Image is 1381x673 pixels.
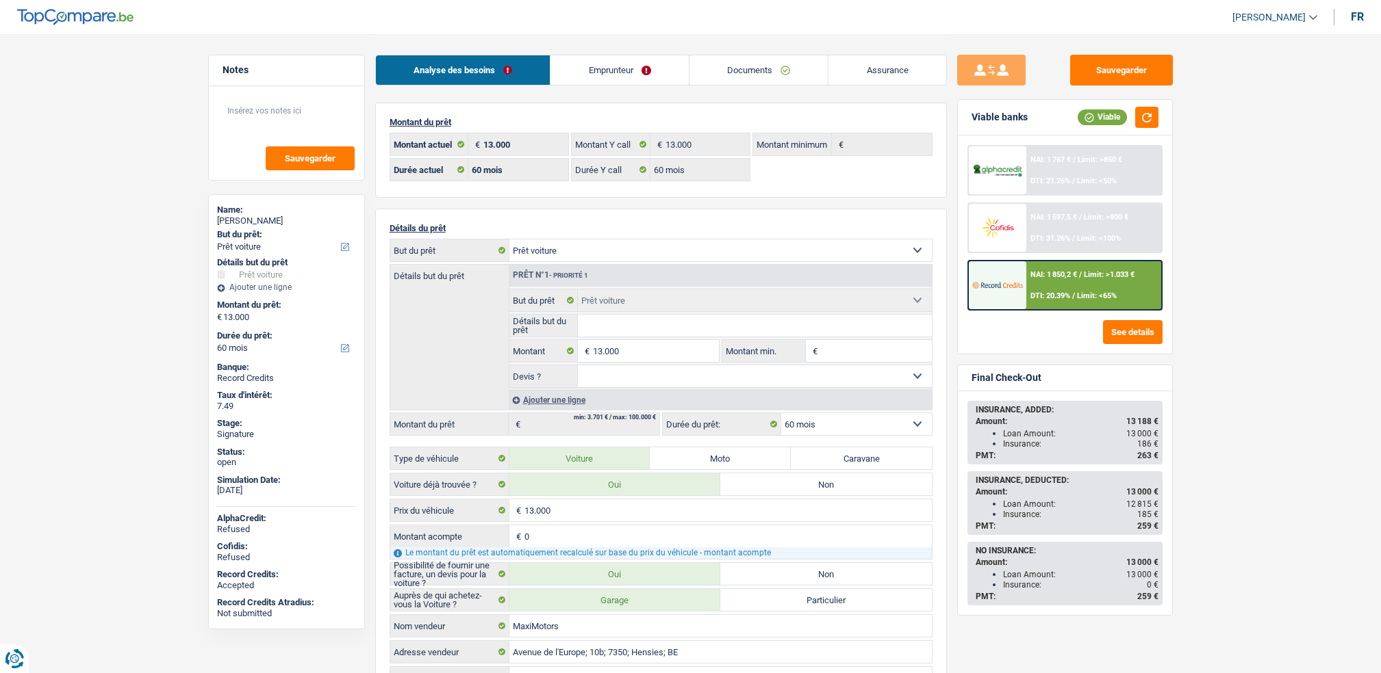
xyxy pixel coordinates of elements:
[217,475,356,486] div: Simulation Date:
[509,563,721,585] label: Oui
[976,592,1158,601] div: PMT:
[976,557,1158,567] div: Amount:
[972,272,1023,298] img: Record Credits
[217,418,356,429] div: Stage:
[1030,291,1070,300] span: DTI: 20.39%
[217,362,356,373] div: Banque:
[1078,155,1122,164] span: Limit: >850 €
[650,447,791,469] label: Moto
[217,257,356,268] div: Détails but du prêt
[572,133,650,155] label: Montant Y call
[1351,10,1364,23] div: fr
[1003,570,1158,579] div: Loan Amount:
[390,413,509,435] label: Montant du prêt
[1072,291,1075,300] span: /
[217,597,356,608] div: Record Credits Atradius:
[1232,12,1306,23] span: [PERSON_NAME]
[390,159,469,181] label: Durée actuel
[217,457,356,468] div: open
[572,159,650,181] label: Durée Y call
[720,473,932,495] label: Non
[976,417,1158,426] div: Amount:
[217,300,353,311] label: Montant du prêt:
[1030,234,1070,243] span: DTI: 31.26%
[1030,155,1071,164] span: NAI: 1 767 €
[390,615,509,637] label: Nom vendeur
[976,451,1158,460] div: PMT:
[217,204,356,215] div: Name:
[217,580,356,591] div: Accepted
[1030,213,1077,222] span: NAI: 1 597,5 €
[1078,109,1127,124] div: Viable
[509,589,721,611] label: Garage
[390,499,509,521] label: Prix du véhicule
[976,521,1158,531] div: PMT:
[1003,499,1158,509] div: Loan Amount:
[217,330,353,341] label: Durée du prêt:
[217,215,356,226] div: [PERSON_NAME]
[390,473,509,495] label: Voiture déjà trouvée ?
[753,133,832,155] label: Montant minimum
[574,414,656,421] div: min: 3.701 € / max: 100.000 €
[217,447,356,458] div: Status:
[972,163,1023,179] img: AlphaCredit
[217,282,356,292] div: Ajouter une ligne
[976,405,1158,414] div: INSURANCE, ADDED:
[390,547,932,559] div: Le montant du prêt est automatiquement recalculé sur base du prix du véhicule - montant acompte
[1077,291,1117,300] span: Limit: <65%
[1137,521,1158,531] span: 259 €
[1147,580,1158,590] span: 0 €
[972,372,1041,384] div: Final Check-Out
[1084,213,1128,222] span: Limit: >800 €
[390,447,509,469] label: Type de véhicule
[1003,429,1158,438] div: Loan Amount:
[972,111,1028,123] div: Viable banks
[217,312,222,323] span: €
[217,608,356,619] div: Not submitted
[828,55,946,85] a: Assurance
[217,552,356,563] div: Refused
[285,154,335,163] span: Sauvegarder
[468,133,483,155] span: €
[390,223,933,233] p: Détails du prêt
[1103,320,1163,344] button: See details
[217,390,356,401] div: Taux d'intérêt:
[1073,155,1076,164] span: /
[1137,439,1158,449] span: 186 €
[1084,270,1135,279] span: Limit: >1.033 €
[509,390,932,410] div: Ajouter une ligne
[1072,176,1075,185] span: /
[1126,557,1158,567] span: 13 000 €
[1070,55,1173,85] button: Sauvegarder
[509,499,524,521] span: €
[976,546,1158,555] div: NO INSURANCE:
[223,64,351,76] h5: Notes
[390,239,509,261] label: But du prêt
[722,340,806,362] label: Montant min.
[390,641,509,663] label: Adresse vendeur
[509,315,579,336] label: Détails but du prêt
[390,133,469,155] label: Montant actuel
[1030,270,1077,279] span: NAI: 1 850,2 €
[1072,234,1075,243] span: /
[1126,417,1158,426] span: 13 188 €
[663,413,781,435] label: Durée du prêt:
[1079,213,1082,222] span: /
[217,429,356,440] div: Signature
[509,641,932,663] input: Sélectionnez votre adresse dans la barre de recherche
[390,563,509,585] label: Possibilité de fournir une facture, un devis pour la voiture ?
[1077,234,1121,243] span: Limit: <100%
[390,265,509,280] label: Détails but du prêt
[1137,510,1158,519] span: 185 €
[217,569,356,580] div: Record Credits:
[976,487,1158,497] div: Amount:
[1126,499,1158,509] span: 12 815 €
[1079,270,1082,279] span: /
[720,563,932,585] label: Non
[1003,510,1158,519] div: Insurance:
[217,485,356,496] div: [DATE]
[1137,592,1158,601] span: 259 €
[509,365,579,387] label: Devis ?
[217,401,356,412] div: 7.49
[550,55,689,85] a: Emprunteur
